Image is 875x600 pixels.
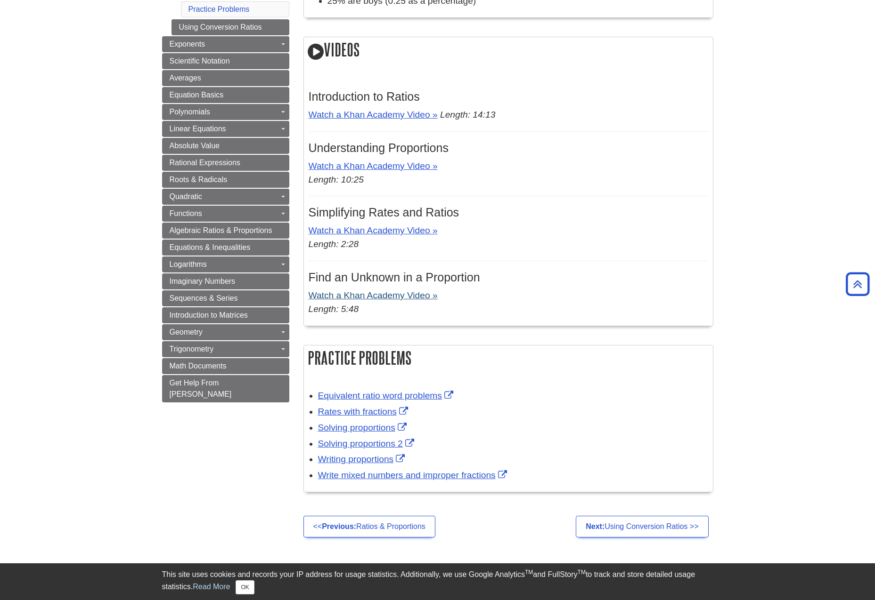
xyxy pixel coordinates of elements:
span: Exponents [170,40,205,48]
span: Imaginary Numbers [170,277,236,285]
a: Rational Expressions [162,155,289,171]
span: Polynomials [170,108,210,116]
a: Imaginary Numbers [162,273,289,289]
a: Watch a Khan Academy Video » [309,225,438,235]
h3: Simplifying Rates and Ratios [309,206,708,219]
div: This site uses cookies and records your IP address for usage statistics. Additionally, we use Goo... [162,569,713,594]
span: Geometry [170,328,203,336]
a: <<Previous:Ratios & Proportions [303,516,435,537]
span: Roots & Radicals [170,176,228,184]
a: Back to Top [842,278,873,290]
a: Link opens in new window [318,423,409,432]
a: Geometry [162,324,289,340]
sup: TM [525,569,533,576]
sup: TM [578,569,586,576]
span: Math Documents [170,362,227,370]
strong: Next: [586,522,605,530]
span: Rational Expressions [170,159,240,167]
span: Quadratic [170,192,202,200]
strong: Previous: [322,522,356,530]
em: Length: 2:28 [309,239,359,249]
span: Logarithms [170,260,207,268]
button: Close [236,580,254,594]
h3: Understanding Proportions [309,141,708,155]
em: Length: 10:25 [309,175,364,184]
a: Polynomials [162,104,289,120]
a: Roots & Radicals [162,172,289,188]
span: Absolute Value [170,142,220,150]
a: Practice Problems [188,5,250,13]
a: Using Conversion Ratios [172,19,289,35]
span: Trigonometry [170,345,214,353]
h2: Practice Problems [304,345,713,370]
span: Averages [170,74,201,82]
span: Equations & Inequalities [170,243,251,251]
a: Functions [162,206,289,222]
h3: Find an Unknown in a Proportion [309,271,708,284]
span: Sequences & Series [170,294,238,302]
a: Linear Equations [162,121,289,137]
a: Averages [162,70,289,86]
span: Scientific Notation [170,57,230,65]
em: Length: 5:48 [309,304,359,314]
a: Watch a Khan Academy Video » [309,290,438,300]
a: Get Help From [PERSON_NAME] [162,375,289,402]
a: Link opens in new window [318,407,410,416]
a: Read More [193,583,230,591]
a: Watch a Khan Academy Video » [309,161,438,171]
h2: Videos [304,37,713,64]
a: Watch a Khan Academy Video » [309,110,438,120]
a: Absolute Value [162,138,289,154]
a: Quadratic [162,189,289,205]
span: Get Help From [PERSON_NAME] [170,379,232,398]
span: Introduction to Matrices [170,311,248,319]
span: Algebraic Ratios & Proportions [170,226,272,234]
a: Equations & Inequalities [162,240,289,256]
h3: Introduction to Ratios [309,90,708,104]
a: Math Documents [162,358,289,374]
a: Exponents [162,36,289,52]
a: Link opens in new window [318,391,456,400]
span: Equation Basics [170,91,224,99]
a: Link opens in new window [318,439,417,448]
a: Next:Using Conversion Ratios >> [576,516,708,537]
a: Equation Basics [162,87,289,103]
a: Link opens in new window [318,470,509,480]
a: Introduction to Matrices [162,307,289,323]
a: Algebraic Ratios & Proportions [162,223,289,239]
a: Sequences & Series [162,290,289,306]
a: Trigonometry [162,341,289,357]
a: Link opens in new window [318,454,408,464]
a: Logarithms [162,256,289,272]
em: Length: 14:13 [440,110,495,120]
span: Linear Equations [170,125,226,133]
a: Scientific Notation [162,53,289,69]
span: Functions [170,209,202,217]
